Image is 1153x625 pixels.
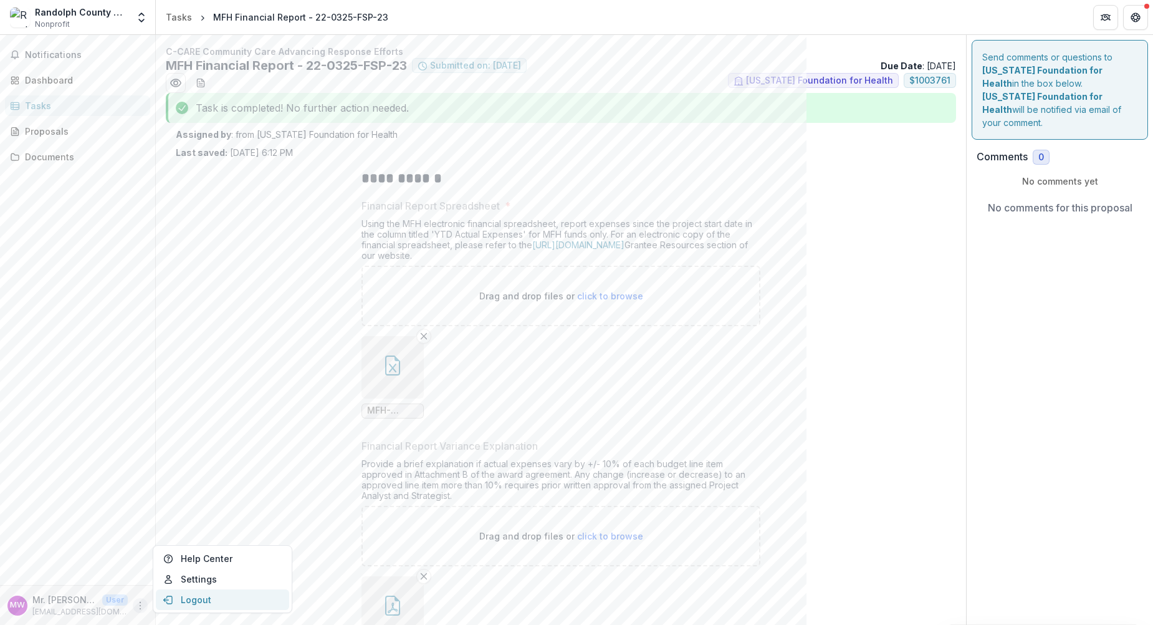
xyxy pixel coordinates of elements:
[166,45,956,58] p: C-CARE Community Care Advancing Response Efforts
[416,569,431,584] button: Remove File
[161,8,197,26] a: Tasks
[972,40,1148,140] div: Send comments or questions to in the box below. will be notified via email of your comment.
[1038,152,1044,163] span: 0
[361,336,424,419] div: Remove FileMFH-Financial-Report-CCARE_0815.xlsx
[166,11,192,24] div: Tasks
[5,147,150,167] a: Documents
[191,73,211,93] button: download-word-button
[1093,5,1118,30] button: Partners
[577,531,643,541] span: click to browse
[430,61,521,71] span: Submitted on: [DATE]
[35,6,128,19] div: Randolph County Caring Community Inc
[32,593,97,606] p: Mr. [PERSON_NAME]
[166,73,186,93] button: Preview f3421a79-c1f2-4d49-8f88-328c82c0678d.pdf
[361,438,538,453] p: Financial Report Variance Explanation
[361,198,500,213] p: Financial Report Spreadsheet
[176,147,227,158] strong: Last saved:
[746,75,893,86] span: [US_STATE] Foundation for Health
[166,93,956,123] div: Task is completed! No further action needed.
[881,61,922,71] strong: Due Date
[532,240,624,250] a: [URL][DOMAIN_NAME]
[5,95,150,116] a: Tasks
[988,200,1132,215] p: No comments for this proposal
[367,405,418,416] span: MFH-Financial-Report-CCARE_0815.xlsx
[133,598,148,613] button: More
[25,74,140,87] div: Dashboard
[176,128,946,141] p: : from [US_STATE] Foundation for Health
[977,175,1143,188] p: No comments yet
[982,65,1103,89] strong: [US_STATE] Foundation for Health
[166,58,407,73] h2: MFH Financial Report - 22-0325-FSP-23
[909,75,950,86] span: $ 1003761
[577,291,643,301] span: click to browse
[25,50,145,61] span: Notifications
[361,458,760,506] div: Provide a brief explanation if actual expenses vary by +/- 10% of each budget line item approved ...
[176,146,293,159] p: [DATE] 6:12 PM
[32,606,128,618] p: [EMAIL_ADDRESS][DOMAIN_NAME]
[10,7,30,27] img: Randolph County Caring Community Inc
[1123,5,1148,30] button: Get Help
[416,329,431,344] button: Remove File
[5,121,150,142] a: Proposals
[5,45,150,65] button: Notifications
[881,59,956,72] p: : [DATE]
[479,530,643,543] p: Drag and drop files or
[133,5,150,30] button: Open entity switcher
[10,601,25,609] div: Mr. Brian Williams
[25,99,140,112] div: Tasks
[102,594,128,606] p: User
[25,125,140,138] div: Proposals
[176,129,231,140] strong: Assigned by
[977,151,1028,163] h2: Comments
[161,8,393,26] nav: breadcrumb
[35,19,70,30] span: Nonprofit
[361,218,760,266] div: Using the MFH electronic financial spreadsheet, report expenses since the project start date in t...
[213,11,388,24] div: MFH Financial Report - 22-0325-FSP-23
[982,91,1103,115] strong: [US_STATE] Foundation for Health
[479,289,643,303] p: Drag and drop files or
[25,150,140,163] div: Documents
[5,70,150,90] a: Dashboard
